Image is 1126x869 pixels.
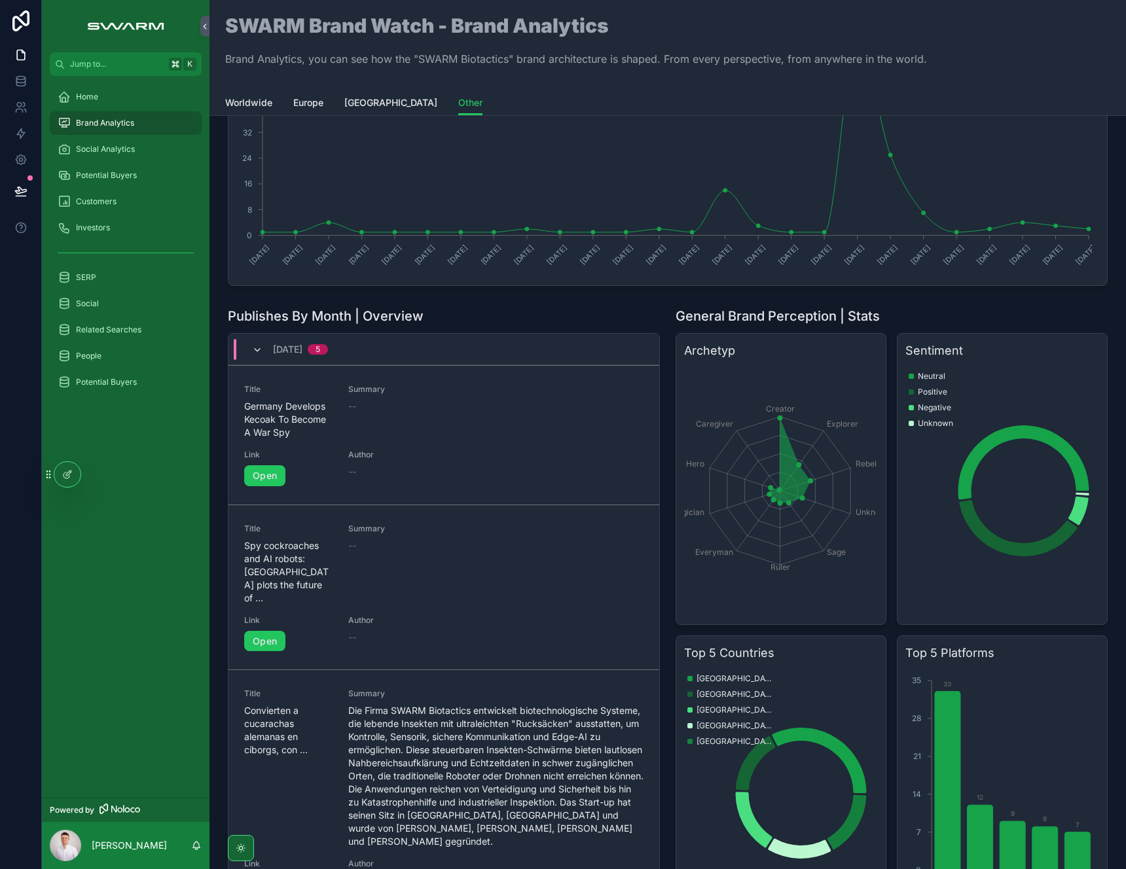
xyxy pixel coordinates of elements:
[912,675,921,685] tspan: 35
[244,523,333,534] span: Title
[905,365,1099,616] div: chart
[810,243,833,266] text: [DATE]
[76,272,96,283] span: SERP
[918,387,947,397] span: Positive
[348,688,644,699] span: Summary
[247,230,252,240] tspan: 0
[512,243,536,266] text: [DATE]
[918,371,945,381] span: Neutral
[697,673,775,684] span: [GEOGRAPHIC_DATA]
[244,539,333,605] span: Spy cockroaches and AI robots: [GEOGRAPHIC_DATA] plots the future of ...
[348,539,356,552] span: --
[348,615,437,626] span: Author
[913,751,921,761] tspan: 21
[695,547,733,557] tspan: Everyman
[686,459,704,469] tspan: Hero
[1011,809,1015,817] text: 9
[578,243,602,266] text: [DATE]
[50,164,202,187] a: Potential Buyers
[244,859,333,869] span: Link
[912,713,921,723] tspan: 28
[856,507,891,517] tspan: Unknown
[905,342,1099,360] h3: Sentiment
[76,298,99,309] span: Social
[1076,821,1080,828] text: 7
[50,85,202,109] a: Home
[293,91,323,117] a: Europe
[228,307,424,325] h1: Publishes By Month | Overview
[670,507,704,517] tspan: Magician
[76,118,134,128] span: Brand Analytics
[76,196,117,207] span: Customers
[244,704,333,756] span: Convierten a cucarachas alemanas en cíborgs, con ...
[50,137,202,161] a: Social Analytics
[479,243,503,266] text: [DATE]
[348,631,356,644] span: --
[696,419,733,429] tspan: Caregiver
[697,705,775,715] span: [GEOGRAPHIC_DATA]
[247,243,271,266] text: [DATE]
[50,318,202,342] a: Related Searches
[244,450,333,460] span: Link
[413,243,437,266] text: [DATE]
[225,51,927,67] p: Brand Analytics, you can see how the "SWARM Biotactics" brand architecture is shaped. From every ...
[684,644,878,662] h3: Top 5 Countries
[710,243,734,266] text: [DATE]
[697,689,775,700] span: [GEOGRAPHIC_DATA]
[843,243,866,266] text: [DATE]
[348,523,644,534] span: Summary
[875,243,899,266] text: [DATE]
[244,179,252,188] tspan: 16
[50,266,202,289] a: SERP
[50,216,202,239] a: Investors
[744,243,767,266] text: [DATE]
[545,243,569,266] text: [DATE]
[344,96,437,109] span: [GEOGRAPHIC_DATA]
[917,827,921,837] tspan: 7
[228,505,659,670] a: TitleSpy cockroaches and AI robots: [GEOGRAPHIC_DATA] plots the future of ...Summary--LinkOpenAut...
[42,798,209,822] a: Powered by
[776,243,800,266] text: [DATE]
[81,16,170,37] img: App logo
[348,465,356,478] span: --
[941,243,965,266] text: [DATE]
[273,343,302,356] span: [DATE]
[458,91,482,116] a: Other
[244,400,333,439] span: Germany Develops Kecoak To Become A War Spy
[76,222,110,233] span: Investors
[644,243,668,266] text: [DATE]
[50,52,202,76] button: Jump to...K
[50,111,202,135] a: Brand Analytics
[697,736,775,747] span: [GEOGRAPHIC_DATA]
[684,342,878,360] h3: Archetyp
[1043,815,1047,823] text: 8
[70,59,164,69] span: Jump to...
[76,377,137,387] span: Potential Buyers
[42,76,209,411] div: scrollable content
[975,243,998,266] text: [DATE]
[827,547,846,557] tspan: Sage
[348,450,437,460] span: Author
[684,365,878,616] div: chart
[244,631,285,652] a: Open
[92,839,167,852] p: [PERSON_NAME]
[458,96,482,109] span: Other
[76,170,137,181] span: Potential Buyers
[347,243,371,266] text: [DATE]
[827,419,858,429] tspan: Explorer
[247,205,252,215] tspan: 8
[771,562,790,572] tspan: Ruler
[316,344,320,355] div: 5
[243,128,252,137] tspan: 32
[236,26,1099,277] div: chart
[185,59,195,69] span: K
[244,384,333,395] span: Title
[348,704,644,848] span: Die Firma SWARM Biotactics entwickelt biotechnologische Systeme, die lebende Insekten mit ultrale...
[977,793,983,801] text: 12
[611,243,635,266] text: [DATE]
[50,370,202,394] a: Potential Buyers
[293,96,323,109] span: Europe
[1008,243,1031,266] text: [DATE]
[943,680,951,688] text: 33
[244,465,285,486] a: Open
